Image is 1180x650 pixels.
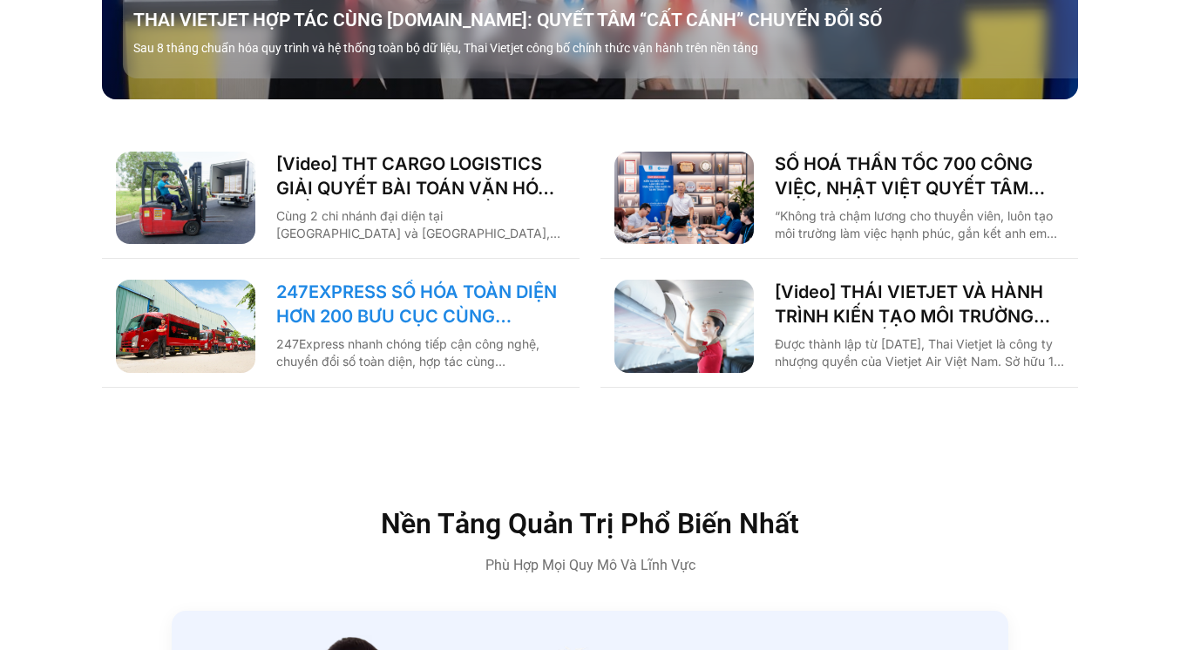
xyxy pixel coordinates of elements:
p: “Không trả chậm lương cho thuyền viên, luôn tạo môi trường làm việc hạnh phúc, gắn kết anh em tàu... [775,207,1064,242]
p: Phù Hợp Mọi Quy Mô Và Lĩnh Vực [220,555,960,576]
a: SỐ HOÁ THẦN TỐC 700 CÔNG VIỆC, NHẬT VIỆT QUYẾT TÂM “GẮN KẾT TÀU – BỜ” [775,152,1064,200]
img: 247 express chuyển đổi số cùng base [116,280,255,373]
p: Cùng 2 chi nhánh đại diện tại [GEOGRAPHIC_DATA] và [GEOGRAPHIC_DATA], THT Cargo Logistics là một ... [276,207,566,242]
h2: Nền Tảng Quản Trị Phổ Biến Nhất [220,510,960,538]
a: 247EXPRESS SỐ HÓA TOÀN DIỆN HƠN 200 BƯU CỤC CÙNG [DOMAIN_NAME] [276,280,566,328]
a: [Video] THÁI VIETJET VÀ HÀNH TRÌNH KIẾN TẠO MÔI TRƯỜNG LÀM VIỆC SỐ CÙNG [DOMAIN_NAME] [775,280,1064,328]
p: 247Express nhanh chóng tiếp cận công nghệ, chuyển đổi số toàn diện, hợp tác cùng [DOMAIN_NAME] để... [276,335,566,370]
p: Sau 8 tháng chuẩn hóa quy trình và hệ thống toàn bộ dữ liệu, Thai Vietjet công bố chính thức vận ... [133,39,1088,58]
a: THAI VIETJET HỢP TÁC CÙNG [DOMAIN_NAME]: QUYẾT TÂM “CẤT CÁNH” CHUYỂN ĐỔI SỐ [133,8,1088,32]
p: Được thành lập từ [DATE], Thai Vietjet là công ty nhượng quyền của Vietjet Air Việt Nam. Sở hữu 1... [775,335,1064,370]
a: [Video] THT CARGO LOGISTICS GIẢI QUYẾT BÀI TOÁN VĂN HÓA NHẰM TĂNG TRƯỞNG BỀN VỮNG CÙNG BASE [276,152,566,200]
img: Thai VietJet chuyển đổi số cùng Basevn [614,280,754,373]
